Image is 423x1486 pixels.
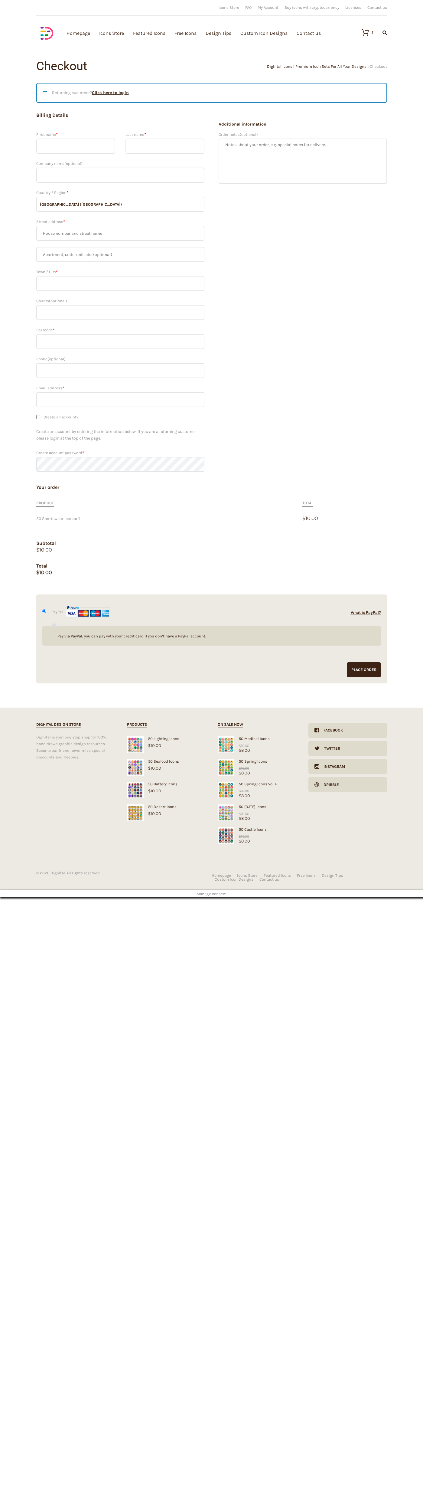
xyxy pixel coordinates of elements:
[239,771,250,775] bdi: 8.00
[267,64,368,69] a: Dighital Icons | Premium Icon Sets For All Your Designs!
[36,734,115,761] div: Dighital is your one stop shop for 100% hand drawn graphic design resources. Become our friend ne...
[144,132,146,137] abbr: required
[148,743,161,748] bdi: 10.00
[48,633,375,640] p: Pay via PayPal; you can pay with your credit card if you don’t have a PayPal account.
[36,484,387,491] h2: Your order
[127,782,206,793] a: 50 Battery Icons$10.00
[320,741,340,756] div: Twitter
[56,132,57,137] abbr: required
[36,721,81,728] h2: Dighital Design Store
[36,355,205,363] label: Phone
[218,759,234,776] img: Spring Icons
[264,873,291,877] a: Featured Icons
[239,771,241,775] span: $
[36,547,39,553] span: $
[148,788,161,793] bdi: 10.00
[302,501,313,507] span: Total
[319,759,345,774] div: Instagram
[245,5,252,9] a: FAQ
[240,132,258,137] span: (optional)
[218,736,296,753] a: Medical Icons50 Medical Icons$8.00
[342,605,381,620] a: What is PayPal?
[82,450,84,455] abbr: required
[239,793,241,798] span: $
[345,5,361,9] a: Licenses
[258,5,278,9] a: My Account
[36,60,212,72] h1: Checkout
[47,357,66,361] span: (optional)
[239,748,250,753] bdi: 8.00
[322,873,343,877] a: Design Tips
[148,811,161,816] bdi: 10.00
[36,326,205,334] label: Postcode
[239,748,241,753] span: $
[218,804,296,809] div: 50 [DATE] Icons
[239,766,241,771] span: $
[127,759,206,764] div: 50 Seafood Icons
[367,5,387,9] a: Contact us
[239,839,250,843] bdi: 8.00
[237,873,258,877] a: Icons Store
[36,570,52,575] bdi: 10.00
[125,131,205,139] label: Last name
[212,64,387,68] div: >
[239,812,241,816] span: $
[308,759,387,774] a: Instagram
[218,827,296,843] a: Castle Icons50 Castle Icons$8.00
[63,219,65,224] abbr: required
[308,741,387,756] a: Twitter
[239,834,249,839] bdi: 10.00
[239,834,241,839] span: $
[239,839,241,843] span: $
[67,190,68,195] abbr: required
[36,226,205,241] input: House number and street name
[44,415,78,419] label: Create an account?
[148,811,151,816] span: $
[215,877,253,881] a: Custom Icon Designs
[62,386,64,390] abbr: required
[127,804,206,809] div: 50 Desert Icons
[239,789,241,793] span: $
[127,736,206,748] a: 50 Lighting Icons$10.00
[36,160,205,168] label: Company name
[36,268,205,276] label: Town / City
[218,804,234,821] img: Easter Icons
[49,299,67,303] span: (optional)
[148,766,161,771] bdi: 10.00
[36,218,205,226] label: Street address
[148,743,151,748] span: $
[239,816,250,821] bdi: 8.00
[36,570,39,575] span: $
[356,29,373,36] a: 1
[36,501,54,507] span: Product
[239,816,241,821] span: $
[218,827,234,844] img: Castle Icons
[148,766,151,771] span: $
[127,736,206,741] div: 50 Lighting Icons
[36,871,212,875] div: © 2020 Dighital. All rights reserved.
[64,161,83,166] span: (optional)
[75,516,80,521] strong: × 1
[127,782,206,786] div: 50 Battery Icons
[36,83,387,103] div: Returning customer?
[218,721,243,728] h2: On sale now
[219,131,387,139] label: Order notes
[218,804,296,821] a: Easter Icons50 [DATE] Icons$8.00
[92,90,129,95] a: Click here to login
[36,384,205,392] label: Email address
[36,247,205,262] input: Apartment, suite, unit, etc. (optional)
[127,721,147,728] h2: Products
[218,782,296,798] a: Spring Icons50 Spring Icons Vol. 2$8.00
[218,736,296,741] div: 50 Medical Icons
[36,449,205,457] label: Create account password
[308,723,387,738] a: Facebook
[219,121,387,128] h3: Additional information
[285,5,339,9] a: Buy icons with cryptocurrency
[218,759,296,775] a: Spring Icons50 Spring Icons$8.00
[36,563,387,569] h2: Total
[56,270,57,274] abbr: required
[36,547,52,553] bdi: 10.00
[297,873,316,877] a: Free Icons
[36,131,116,139] label: First name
